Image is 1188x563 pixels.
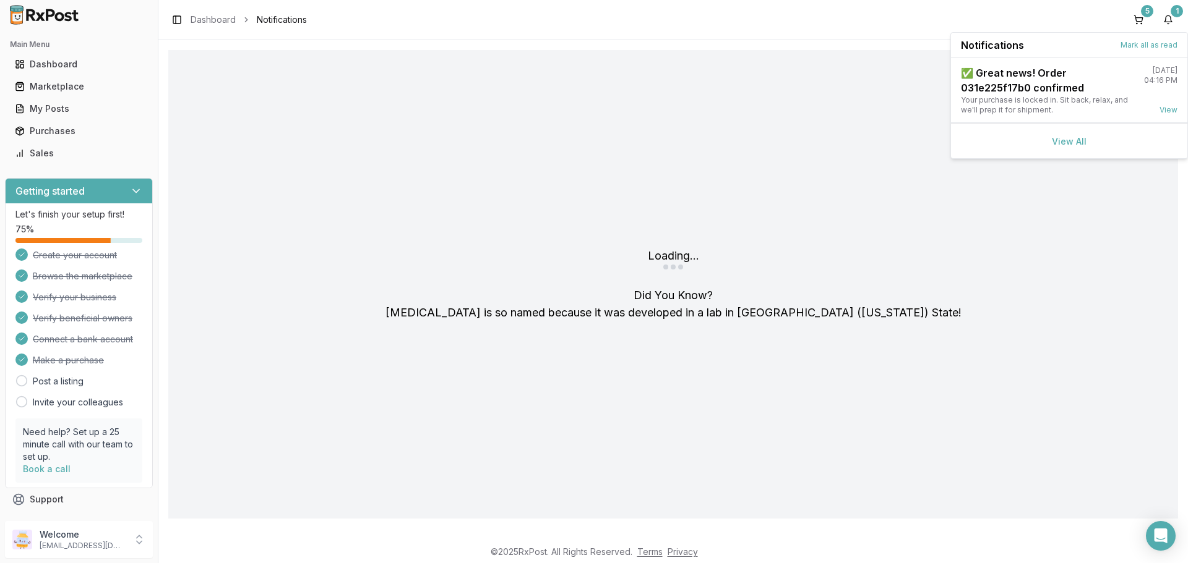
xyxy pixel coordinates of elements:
span: Notifications [257,14,307,26]
div: Sales [15,147,143,159]
div: Your purchase is locked in. Sit back, relax, and we'll prep it for shipment. [961,95,1134,115]
div: [DATE] [1153,66,1177,75]
button: Support [5,488,153,510]
span: [MEDICAL_DATA] is so named because it was developed in a lab in [GEOGRAPHIC_DATA] ([US_STATE]) St... [385,306,962,319]
div: My Posts [15,103,143,115]
button: Dashboard [5,54,153,74]
div: ✅ Great news! Order 031e225f17b0 confirmed [961,66,1134,95]
a: Purchases [10,120,148,142]
button: 5 [1129,10,1148,30]
div: Dashboard [15,58,143,70]
span: Feedback [30,515,72,528]
div: Loading... [648,247,699,265]
a: View [1160,105,1177,115]
img: RxPost Logo [5,5,84,25]
span: Browse the marketplace [33,270,132,282]
a: View All [1052,136,1087,146]
span: Connect a bank account [33,333,133,345]
div: 5 [1141,5,1153,17]
p: Let's finish your setup first! [15,208,142,221]
div: 1 [1171,5,1183,17]
button: Sales [5,143,153,163]
h2: Main Menu [10,40,148,49]
button: Feedback [5,510,153,533]
a: Marketplace [10,75,148,98]
button: Purchases [5,121,153,141]
div: Marketplace [15,80,143,93]
div: Purchases [15,125,143,137]
span: Verify beneficial owners [33,312,132,324]
h3: Getting started [15,184,85,198]
a: Post a listing [33,375,84,387]
span: Notifications [961,38,1024,53]
p: Need help? Set up a 25 minute call with our team to set up. [23,426,135,463]
div: Did You Know? [385,287,962,321]
button: Mark all as read [1121,40,1177,50]
a: Sales [10,142,148,164]
span: Make a purchase [33,354,104,366]
div: Open Intercom Messenger [1146,521,1176,551]
div: 04:16 PM [1144,75,1177,85]
a: Book a call [23,464,71,474]
a: Dashboard [191,14,236,26]
a: Dashboard [10,53,148,75]
a: Privacy [668,546,698,557]
button: Marketplace [5,77,153,96]
span: 75 % [15,223,34,235]
button: My Posts [5,99,153,119]
a: Invite your colleagues [33,396,123,408]
p: Welcome [40,528,126,541]
span: Verify your business [33,291,116,303]
a: My Posts [10,98,148,120]
button: 1 [1158,10,1178,30]
p: [EMAIL_ADDRESS][DOMAIN_NAME] [40,541,126,551]
span: Create your account [33,249,117,261]
img: User avatar [12,530,32,549]
a: Terms [637,546,663,557]
nav: breadcrumb [191,14,307,26]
